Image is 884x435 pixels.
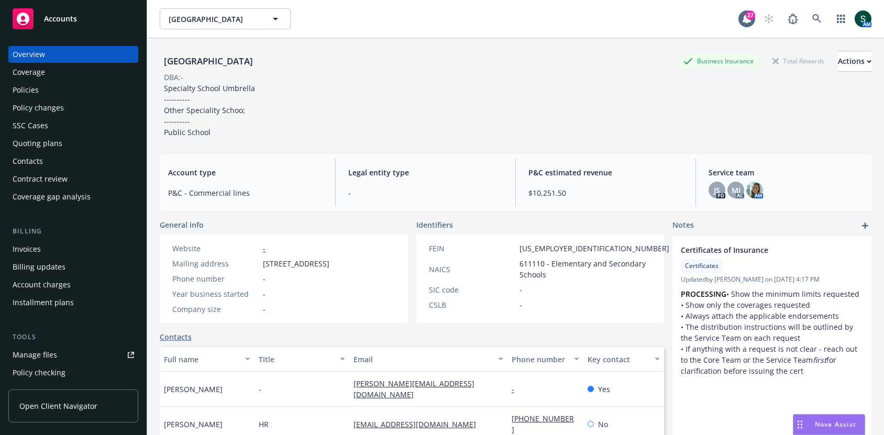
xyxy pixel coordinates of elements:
[8,4,138,34] a: Accounts
[520,284,522,295] span: -
[838,51,871,72] button: Actions
[583,347,664,372] button: Key contact
[13,347,57,363] div: Manage files
[13,259,65,275] div: Billing updates
[746,182,763,198] img: photo
[681,289,726,299] strong: PROCESSING
[681,275,863,284] span: Updated by [PERSON_NAME] on [DATE] 4:17 PM
[8,364,138,381] a: Policy checking
[8,188,138,205] a: Coverage gap analysis
[164,83,255,137] span: Specialty School Umbrella ---------- Other Speciality Schoo; ---------- Public School
[8,117,138,134] a: SSC Cases
[168,187,323,198] span: P&C - Commercial lines
[746,8,755,17] div: 27
[348,167,503,178] span: Legal entity type
[8,153,138,170] a: Contacts
[806,8,827,29] a: Search
[714,185,720,196] span: JS
[429,299,515,310] div: CSLB
[528,187,683,198] span: $10,251.50
[263,243,266,253] a: -
[855,10,871,27] img: photo
[160,331,192,342] a: Contacts
[172,273,259,284] div: Phone number
[13,171,68,187] div: Contract review
[8,46,138,63] a: Overview
[353,419,484,429] a: [EMAIL_ADDRESS][DOMAIN_NAME]
[160,219,204,230] span: General info
[512,414,574,434] a: [PHONE_NUMBER]
[160,8,291,29] button: [GEOGRAPHIC_DATA]
[13,188,91,205] div: Coverage gap analysis
[8,135,138,152] a: Quoting plans
[512,354,568,365] div: Phone number
[831,8,852,29] a: Switch app
[259,384,261,395] span: -
[520,258,669,280] span: 611110 - Elementary and Secondary Schools
[13,99,64,116] div: Policy changes
[416,219,453,230] span: Identifiers
[528,167,683,178] span: P&C estimated revenue
[13,135,62,152] div: Quoting plans
[255,347,349,372] button: Title
[263,304,266,315] span: -
[259,354,334,365] div: Title
[859,219,871,232] a: add
[353,378,474,399] a: [PERSON_NAME][EMAIL_ADDRESS][DOMAIN_NAME]
[8,276,138,293] a: Account charges
[782,8,803,29] a: Report a Bug
[263,258,329,269] span: [STREET_ADDRESS]
[13,117,48,134] div: SSC Cases
[13,241,41,258] div: Invoices
[164,419,223,430] span: [PERSON_NAME]
[168,167,323,178] span: Account type
[813,355,826,365] em: first
[732,185,741,196] span: MJ
[767,54,830,68] div: Total Rewards
[678,54,759,68] div: Business Insurance
[19,400,97,411] span: Open Client Navigator
[44,15,77,23] span: Accounts
[598,419,608,430] span: No
[588,354,648,365] div: Key contact
[164,72,183,83] div: DBA: -
[172,243,259,254] div: Website
[681,288,863,376] p: • Show the minimum limits requested • Show only the coverages requested • Always attach the appli...
[13,276,71,293] div: Account charges
[263,288,266,299] span: -
[8,332,138,342] div: Tools
[13,153,43,170] div: Contacts
[353,354,492,365] div: Email
[8,99,138,116] a: Policy changes
[8,241,138,258] a: Invoices
[13,364,65,381] div: Policy checking
[263,273,266,284] span: -
[685,261,719,271] span: Certificates
[8,64,138,81] a: Coverage
[164,354,239,365] div: Full name
[13,82,39,98] div: Policies
[815,420,856,429] span: Nova Assist
[758,8,779,29] a: Start snowing
[793,414,865,435] button: Nova Assist
[8,347,138,363] a: Manage files
[429,243,515,254] div: FEIN
[169,14,259,25] span: [GEOGRAPHIC_DATA]
[8,82,138,98] a: Policies
[8,171,138,187] a: Contract review
[8,259,138,275] a: Billing updates
[520,243,669,254] span: [US_EMPLOYER_IDENTIFICATION_NUMBER]
[709,167,863,178] span: Service team
[429,284,515,295] div: SIC code
[349,347,507,372] button: Email
[164,384,223,395] span: [PERSON_NAME]
[160,347,255,372] button: Full name
[8,226,138,237] div: Billing
[838,51,871,71] div: Actions
[172,288,259,299] div: Year business started
[13,294,74,311] div: Installment plans
[13,46,45,63] div: Overview
[429,264,515,275] div: NAICS
[8,294,138,311] a: Installment plans
[259,419,269,430] span: HR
